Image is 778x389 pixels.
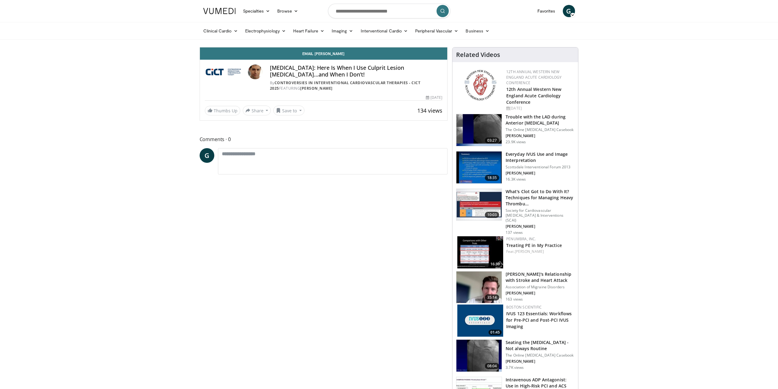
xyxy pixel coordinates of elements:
[426,95,442,100] div: [DATE]
[200,47,448,60] a: Email [PERSON_NAME]
[506,151,574,163] h3: Everyday IVUS Use and Image Interpretation
[506,133,574,138] p: [PERSON_NAME]
[456,51,500,58] h4: Related Videos
[273,106,304,115] button: Save to
[485,212,500,218] span: 10:03
[456,271,502,303] img: e3ab1c58-cfbd-4a8c-9212-32dff0b24601.150x105_q85_crop-smart_upscale.jpg
[489,330,502,335] span: 01:45
[485,137,500,144] span: 03:27
[506,114,574,126] h3: Trouble with the LAD during Anterior [MEDICAL_DATA]
[506,165,574,170] p: Scottsdale Interventional Forum 2013
[506,339,574,352] h3: Seating the [MEDICAL_DATA] - Not always Routine
[200,25,242,37] a: Clinical Cardio
[456,189,574,235] a: 10:03 What's Clot Got to Do With It? Techniques for Managing Heavy Thrombu… Society for Cardiovas...
[506,377,574,389] h3: Intravenous ADP Antagonist: Use in High-Risk PCI and ACS
[328,25,357,37] a: Imaging
[506,242,562,248] a: Treating PE in My Practice
[506,285,574,290] p: Association of Migraine Disorders
[506,297,523,302] p: 163 views
[506,249,573,254] div: Feat.
[457,236,503,268] a: 16:30
[489,261,502,267] span: 16:30
[506,189,574,207] h3: What's Clot Got to Do With It? Techniques for Managing Heavy Thrombu…
[506,365,524,370] p: 3.7K views
[417,107,442,114] span: 134 views
[200,135,448,143] span: Comments 0
[457,236,503,268] img: 724b9d15-a1e9-416c-b297-d4d87ca26e3d.150x105_q85_crop-smart_upscale.jpg
[456,271,574,304] a: 35:14 [PERSON_NAME]'s Relationship with Stroke and Heart Attack Association of Migraine Disorders...
[243,106,271,115] button: Share
[456,151,574,184] a: 18:35 Everyday IVUS Use and Image Interpretation Scottsdale Interventional Forum 2013 [PERSON_NAM...
[289,25,328,37] a: Heart Failure
[457,305,503,337] a: 01:45
[462,25,493,37] a: Business
[242,25,289,37] a: Electrophysiology
[357,25,412,37] a: Interventional Cardio
[270,65,442,78] h4: [MEDICAL_DATA]: Here Is When I Use Culprit Lesion [MEDICAL_DATA]...and When I Don’t!
[506,271,574,283] h3: [PERSON_NAME]'s Relationship with Stroke and Heart Attack
[456,189,502,221] img: 9bafbb38-b40d-4e9d-b4cb-9682372bf72c.150x105_q85_crop-smart_upscale.jpg
[506,177,526,182] p: 16.3K views
[411,25,462,37] a: Peripheral Vascular
[203,8,236,14] img: VuMedi Logo
[485,294,500,301] span: 35:14
[506,69,562,85] a: 12th Annual Western New England Acute Cardiology Conference
[328,4,450,18] input: Search topics, interventions
[239,5,274,17] a: Specialties
[506,359,574,364] p: [PERSON_NAME]
[457,305,503,337] img: b9d8130a-0364-40f4-878e-c50c48447fba.150x105_q85_crop-smart_upscale.jpg
[274,5,302,17] a: Browse
[456,114,502,146] img: ABqa63mjaT9QMpl35hMDoxOmtxO3TYNt_2.150x105_q85_crop-smart_upscale.jpg
[506,171,574,176] p: [PERSON_NAME]
[506,353,574,358] p: The Online [MEDICAL_DATA] Casebook
[456,339,574,372] a: 08:04 Seating the [MEDICAL_DATA] - Not always Routine The Online [MEDICAL_DATA] Casebook [PERSON_...
[485,175,500,181] span: 18:35
[506,311,572,329] a: IVUS 123 Essentials: Workflows for Pre-PCI and Post-PCI IVUS Imaging
[515,249,544,254] a: [PERSON_NAME]
[248,65,263,79] img: Avatar
[300,86,333,91] a: [PERSON_NAME]
[534,5,559,17] a: Favorites
[205,106,240,115] a: Thumbs Up
[456,114,574,146] a: 03:27 Trouble with the LAD during Anterior [MEDICAL_DATA] The Online [MEDICAL_DATA] Casebook [PER...
[506,224,574,229] p: [PERSON_NAME]
[506,230,523,235] p: 137 views
[506,305,542,310] a: Boston Scientific
[506,106,573,111] div: [DATE]
[563,5,575,17] a: G
[506,127,574,132] p: The Online [MEDICAL_DATA] Casebook
[270,80,442,91] div: By FEATURING
[270,80,421,91] a: Controversies in Interventional Cardiovascular Therapies - CICT 2025
[506,140,526,144] p: 23.9K views
[485,363,500,369] span: 08:04
[463,69,497,101] img: 0954f259-7907-4053-a817-32a96463ecc8.png.150x105_q85_autocrop_double_scale_upscale_version-0.2.png
[506,86,561,105] a: 12th Annual Western New England Acute Cardiology Conference
[506,236,536,241] a: Penumbra, Inc.
[506,208,574,223] p: Society for Cardiovascular [MEDICAL_DATA] & Interventions (SCAI)
[456,151,502,183] img: dTBemQywLidgNXR34xMDoxOjA4MTsiGN.150x105_q85_crop-smart_upscale.jpg
[506,291,574,296] p: [PERSON_NAME]
[200,148,214,163] a: G
[456,340,502,372] img: kvXIJe8p90rb9svn5hMDoxOmtxO3TYNt.150x105_q85_crop-smart_upscale.jpg
[205,65,245,79] img: Controversies in Interventional Cardiovascular Therapies - CICT 2025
